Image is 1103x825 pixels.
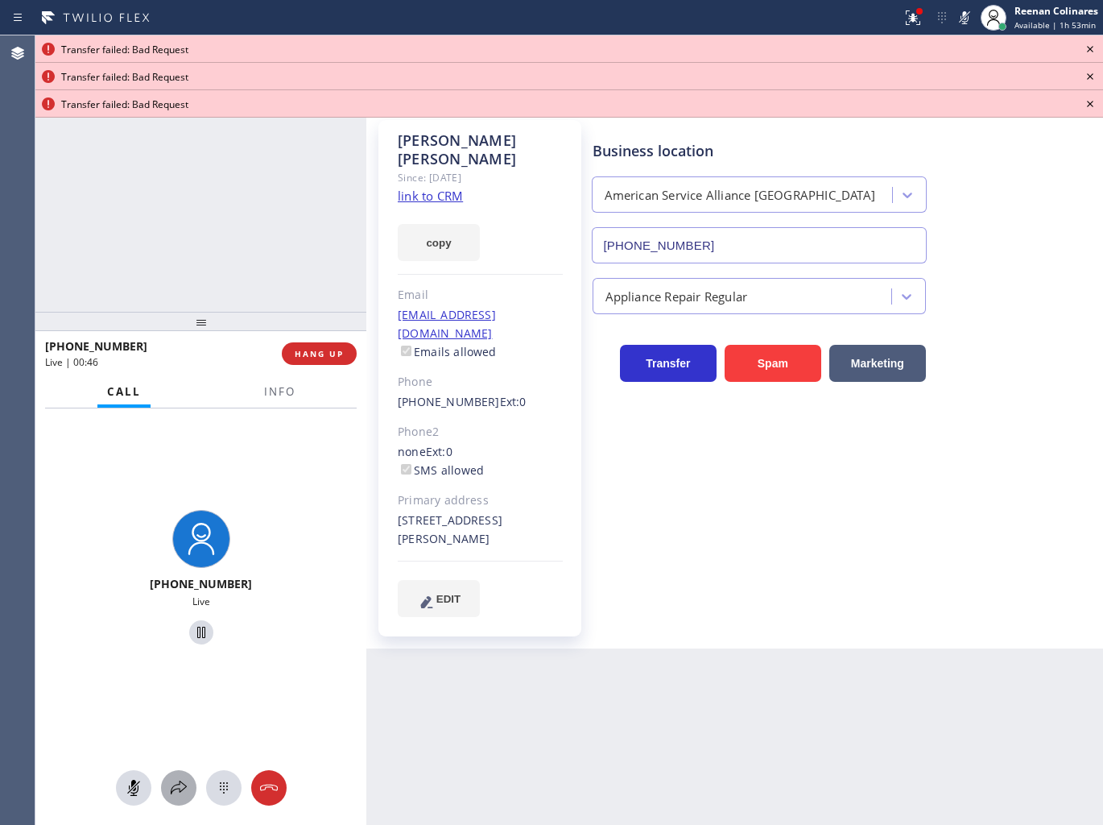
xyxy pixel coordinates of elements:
div: Phone2 [398,423,563,442]
span: Transfer failed: Bad Request [61,70,188,84]
div: American Service Alliance [GEOGRAPHIC_DATA] [605,186,876,205]
button: Hold Customer [189,620,213,645]
button: Call [97,376,151,408]
span: Ext: 0 [426,444,452,459]
div: none [398,443,563,480]
label: SMS allowed [398,462,484,478]
div: Primary address [398,491,563,510]
span: Available | 1h 53min [1014,19,1096,31]
button: Spam [725,345,821,382]
a: [EMAIL_ADDRESS][DOMAIN_NAME] [398,307,496,341]
label: Emails allowed [398,344,497,359]
span: Transfer failed: Bad Request [61,97,188,111]
span: Info [264,384,295,399]
div: Phone [398,373,563,392]
span: [PHONE_NUMBER] [150,576,252,591]
button: Info [254,376,305,408]
div: Email [398,286,563,305]
div: [STREET_ADDRESS][PERSON_NAME] [398,512,563,549]
input: SMS allowed [401,464,411,475]
button: EDIT [398,580,480,617]
input: Phone Number [592,227,927,263]
span: EDIT [436,593,461,605]
span: HANG UP [295,348,344,359]
div: [PERSON_NAME] [PERSON_NAME] [398,131,563,168]
a: [PHONE_NUMBER] [398,394,500,409]
span: Transfer failed: Bad Request [61,43,188,56]
button: copy [398,224,480,261]
span: [PHONE_NUMBER] [45,338,147,354]
button: Open directory [161,770,196,806]
div: Appliance Repair Regular [605,287,748,305]
input: Emails allowed [401,346,411,356]
button: Open dialpad [206,770,242,806]
span: Ext: 0 [500,394,527,409]
button: Hang up [251,770,287,806]
div: Reenan Colinares [1014,4,1098,18]
span: Live [192,595,210,608]
button: HANG UP [282,342,357,365]
button: Mute [953,6,976,29]
div: Since: [DATE] [398,168,563,187]
div: Business location [593,140,926,162]
a: link to CRM [398,188,463,204]
button: Transfer [620,345,717,382]
span: Live | 00:46 [45,355,98,369]
button: Marketing [829,345,926,382]
button: Mute [116,770,151,806]
span: Call [107,384,141,399]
